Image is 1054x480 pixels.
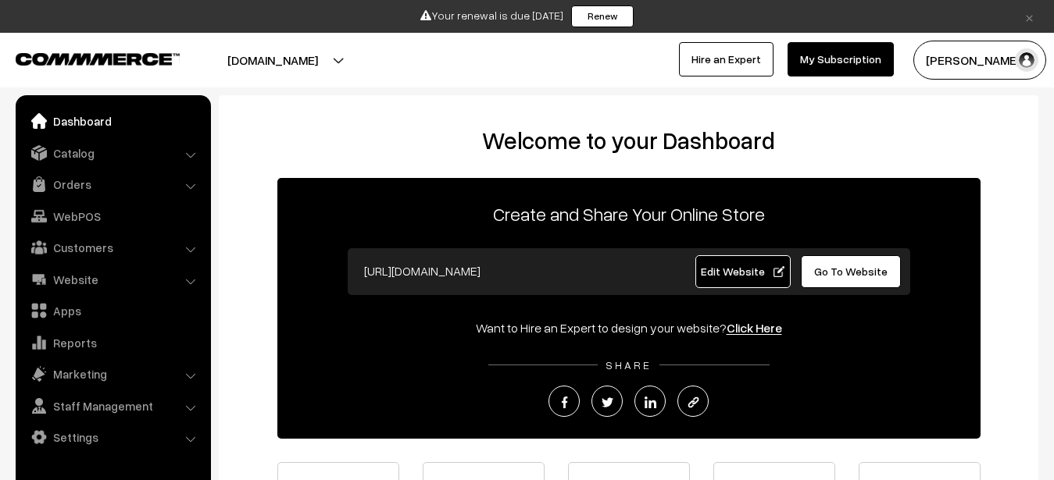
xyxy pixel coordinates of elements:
p: Create and Share Your Online Store [277,200,981,228]
div: Want to Hire an Expert to design your website? [277,318,981,337]
a: WebPOS [20,202,205,230]
a: Settings [20,423,205,451]
span: Edit Website [701,265,784,278]
a: My Subscription [788,42,894,76]
a: × [1019,7,1040,26]
h2: Welcome to your Dashboard [234,126,1023,155]
a: Click Here [727,320,782,336]
a: Hire an Expert [679,42,774,76]
img: COMMMERCE [16,53,180,65]
a: Orders [20,170,205,198]
span: SHARE [598,358,659,372]
a: Go To Website [801,255,902,288]
a: Marketing [20,360,205,388]
div: Your renewal is due [DATE] [5,5,1049,27]
a: Apps [20,297,205,325]
a: Renew [571,5,634,27]
a: Catalog [20,139,205,167]
a: COMMMERCE [16,48,152,67]
a: Customers [20,233,205,261]
button: [PERSON_NAME] [913,41,1046,80]
a: Reports [20,329,205,357]
a: Staff Management [20,392,205,420]
img: user [1015,48,1038,72]
a: Dashboard [20,107,205,135]
a: Edit Website [695,255,791,288]
span: Go To Website [814,265,888,278]
button: [DOMAIN_NAME] [173,41,373,80]
a: Website [20,265,205,293]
